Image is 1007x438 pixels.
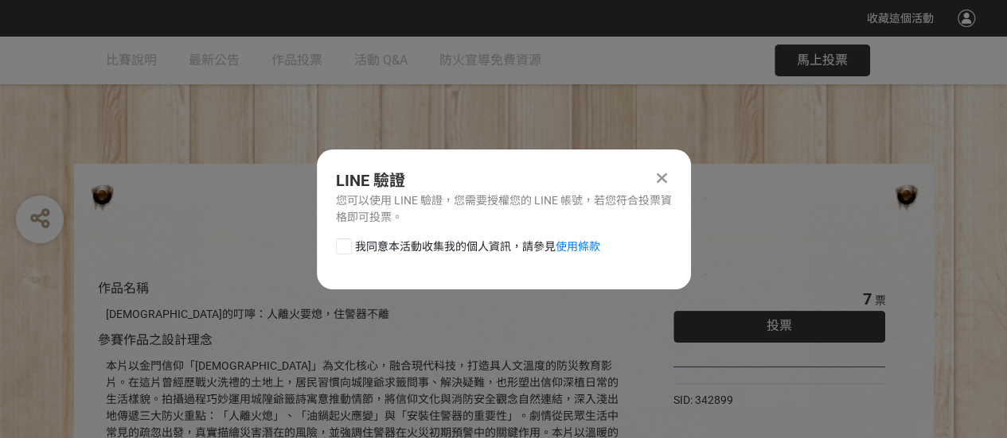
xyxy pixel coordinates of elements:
[556,240,600,253] a: 使用條款
[862,289,871,308] span: 7
[775,45,870,76] button: 馬上投票
[98,281,149,296] span: 作品名稱
[439,52,541,68] span: 防火宣導免費資源
[797,52,848,68] span: 馬上投票
[271,37,322,84] a: 作品投票
[354,37,408,84] a: 活動 Q&A
[189,37,240,84] a: 最新公告
[106,52,157,68] span: 比賽說明
[98,332,213,347] span: 參賽作品之設計理念
[767,318,792,333] span: 投票
[336,192,672,226] div: 您可以使用 LINE 驗證，您需要授權您的 LINE 帳號，若您符合投票資格即可投票。
[271,52,322,68] span: 作品投票
[106,306,626,323] div: [DEMOGRAPHIC_DATA]的叮嚀：人離火要熄，住警器不離
[439,37,541,84] a: 防火宣導免費資源
[106,37,157,84] a: 比賽說明
[874,294,885,307] span: 票
[673,393,733,406] span: SID: 342899
[336,169,672,192] div: LINE 驗證
[354,52,408,68] span: 活動 Q&A
[189,52,240,68] span: 最新公告
[867,12,934,25] span: 收藏這個活動
[355,238,600,255] span: 我同意本活動收集我的個人資訊，請參見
